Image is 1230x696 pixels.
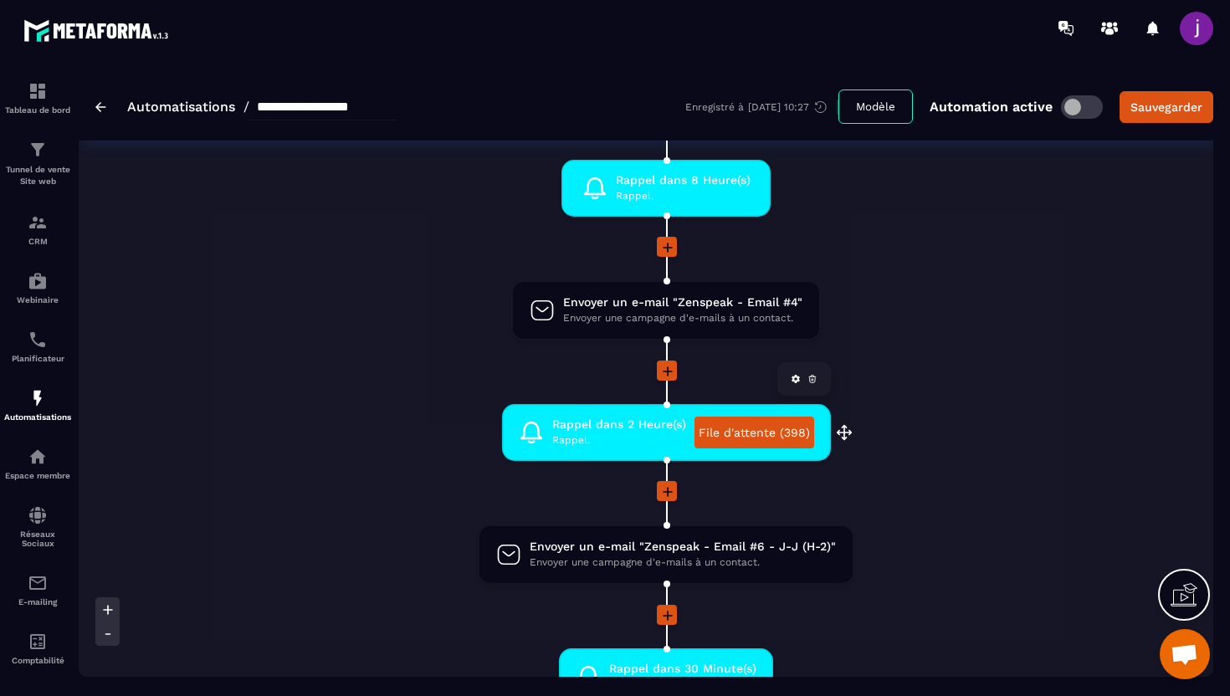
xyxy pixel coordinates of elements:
[4,200,71,258] a: formationformationCRM
[616,172,751,188] span: Rappel dans 8 Heure(s)
[28,447,48,467] img: automations
[4,434,71,493] a: automationsautomationsEspace membre
[28,271,48,291] img: automations
[95,102,106,112] img: arrow
[4,354,71,363] p: Planificateur
[243,99,249,115] span: /
[28,505,48,525] img: social-network
[4,597,71,606] p: E-mailing
[1120,91,1213,123] button: Sauvegarder
[4,105,71,115] p: Tableau de bord
[127,99,235,115] a: Automatisations
[4,560,71,619] a: emailemailE-mailing
[4,412,71,422] p: Automatisations
[552,432,686,448] span: Rappel.
[4,656,71,665] p: Comptabilité
[28,330,48,350] img: scheduler
[552,417,686,432] span: Rappel dans 2 Heure(s)
[28,388,48,408] img: automations
[530,539,836,555] span: Envoyer un e-mail "Zenspeak - Email #6 - J-J (H-2)"
[4,376,71,434] a: automationsautomationsAutomatisations
[694,417,814,448] a: File d'attente (398)
[4,471,71,480] p: Espace membre
[685,100,838,115] div: Enregistré à
[563,310,802,326] span: Envoyer une campagne d'e-mails à un contact.
[4,127,71,200] a: formationformationTunnel de vente Site web
[930,99,1053,115] p: Automation active
[4,493,71,560] a: social-networksocial-networkRéseaux Sociaux
[563,294,802,310] span: Envoyer un e-mail "Zenspeak - Email #4"
[4,530,71,548] p: Réseaux Sociaux
[28,212,48,233] img: formation
[616,188,751,204] span: Rappel.
[4,69,71,127] a: formationformationTableau de bord
[28,81,48,101] img: formation
[838,90,913,124] button: Modèle
[530,555,836,571] span: Envoyer une campagne d'e-mails à un contact.
[4,317,71,376] a: schedulerschedulerPlanificateur
[748,101,809,113] p: [DATE] 10:27
[28,140,48,160] img: formation
[4,237,71,246] p: CRM
[4,295,71,304] p: Webinaire
[4,164,71,187] p: Tunnel de vente Site web
[1130,99,1202,115] div: Sauvegarder
[28,632,48,652] img: accountant
[4,258,71,317] a: automationsautomationsWebinaire
[609,661,756,677] span: Rappel dans 30 Minute(s)
[23,15,174,46] img: logo
[1160,629,1210,679] div: Ouvrir le chat
[28,573,48,593] img: email
[4,619,71,678] a: accountantaccountantComptabilité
